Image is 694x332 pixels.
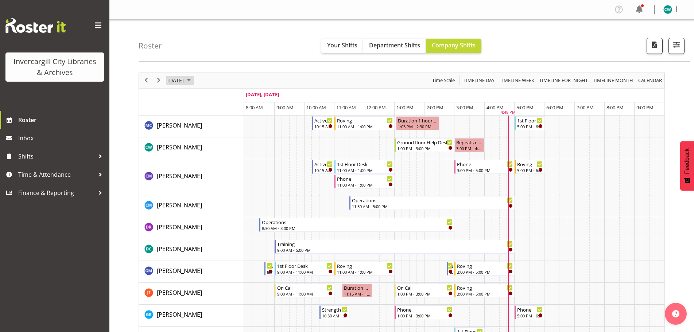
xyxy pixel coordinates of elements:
[426,39,481,53] button: Company Shifts
[139,217,244,239] td: Debra Robinson resource
[167,76,185,85] span: [DATE]
[157,201,202,210] a: [PERSON_NAME]
[337,124,393,129] div: 11:00 AM - 1:00 PM
[363,39,426,53] button: Department Shifts
[277,269,333,275] div: 9:00 AM - 11:00 AM
[684,148,690,174] span: Feedback
[486,104,504,111] span: 4:00 PM
[342,284,372,297] div: Glen Tomlinson"s event - Duration 1 hours - Glen Tomlinson Begin From Tuesday, September 23, 2025...
[396,104,414,111] span: 1:00 PM
[157,310,202,319] a: [PERSON_NAME]
[454,284,515,297] div: Glen Tomlinson"s event - Roving Begin From Tuesday, September 23, 2025 at 3:00:00 PM GMT+12:00 En...
[663,5,672,14] img: catherine-wilson11657.jpg
[275,284,335,297] div: Glen Tomlinson"s event - On Call Begin From Tuesday, September 23, 2025 at 9:00:00 AM GMT+12:00 E...
[157,245,202,253] span: [PERSON_NAME]
[637,76,663,85] span: calendar
[277,240,513,247] div: Training
[517,160,543,168] div: Roving
[349,196,515,210] div: Cindy Mulrooney"s event - Operations Begin From Tuesday, September 23, 2025 at 11:30:00 AM GMT+12...
[538,76,589,85] button: Fortnight
[141,76,151,85] button: Previous
[312,160,334,174] div: Chamique Mamolo"s event - Active Rhyming Begin From Tuesday, September 23, 2025 at 10:15:00 AM GM...
[267,262,272,269] div: Newspapers
[450,269,453,275] div: 2:45 PM - 3:00 PM
[647,38,663,54] button: Download a PDF of the roster for the current day
[395,138,455,152] div: Catherine Wilson"s event - Ground floor Help Desk Begin From Tuesday, September 23, 2025 at 1:00:...
[398,124,438,129] div: 1:03 PM - 2:30 PM
[154,76,164,85] button: Next
[334,116,395,130] div: Aurora Catu"s event - Roving Begin From Tuesday, September 23, 2025 at 11:00:00 AM GMT+12:00 Ends...
[140,73,152,88] div: previous period
[366,104,386,111] span: 12:00 PM
[397,313,453,319] div: 1:00 PM - 3:00 PM
[447,262,455,276] div: Gabriel McKay Smith"s event - New book tagging Begin From Tuesday, September 23, 2025 at 2:45:00 ...
[517,117,543,124] div: 1st Floor Desk
[397,138,453,146] div: Ground floor Help Desk
[262,225,453,231] div: 8:30 AM - 3:00 PM
[321,39,363,53] button: Your Shifts
[337,182,393,188] div: 11:00 AM - 1:00 PM
[139,261,244,283] td: Gabriel McKay Smith resource
[157,223,202,231] a: [PERSON_NAME]
[334,175,395,188] div: Chamique Mamolo"s event - Phone Begin From Tuesday, September 23, 2025 at 11:00:00 AM GMT+12:00 E...
[157,121,202,130] a: [PERSON_NAME]
[322,313,348,319] div: 10:30 AM - 11:30 AM
[334,262,395,276] div: Gabriel McKay Smith"s event - Roving Begin From Tuesday, September 23, 2025 at 11:00:00 AM GMT+12...
[13,56,97,78] div: Invercargill City Libraries & Archives
[454,160,515,174] div: Chamique Mamolo"s event - Phone Begin From Tuesday, September 23, 2025 at 3:00:00 PM GMT+12:00 En...
[501,109,516,116] div: 4:48 PM
[592,76,634,85] span: Timeline Month
[18,151,95,162] span: Shifts
[462,76,496,85] button: Timeline Day
[680,141,694,191] button: Feedback - Show survey
[515,160,544,174] div: Chamique Mamolo"s event - Roving Begin From Tuesday, September 23, 2025 at 5:00:00 PM GMT+12:00 E...
[637,76,663,85] button: Month
[277,284,333,291] div: On Call
[431,76,455,85] span: Time Scale
[450,262,453,269] div: New book tagging
[275,240,515,254] div: Donald Cunningham"s event - Training Begin From Tuesday, September 23, 2025 at 9:00:00 AM GMT+12:...
[157,143,202,151] span: [PERSON_NAME]
[592,76,635,85] button: Timeline Month
[306,104,326,111] span: 10:00 AM
[395,284,455,297] div: Glen Tomlinson"s event - On Call Begin From Tuesday, September 23, 2025 at 1:00:00 PM GMT+12:00 E...
[457,262,513,269] div: Roving
[546,104,563,111] span: 6:00 PM
[457,291,513,297] div: 3:00 PM - 5:00 PM
[636,104,654,111] span: 9:00 PM
[157,289,202,297] span: [PERSON_NAME]
[246,91,279,98] span: [DATE], [DATE]
[157,201,202,209] span: [PERSON_NAME]
[139,283,244,305] td: Glen Tomlinson resource
[499,76,536,85] button: Timeline Week
[157,121,202,129] span: [PERSON_NAME]
[314,124,333,129] div: 10:15 AM - 11:00 AM
[334,160,395,174] div: Chamique Mamolo"s event - 1st Floor Desk Begin From Tuesday, September 23, 2025 at 11:00:00 AM GM...
[139,195,244,217] td: Cindy Mulrooney resource
[457,284,513,291] div: Roving
[431,76,456,85] button: Time Scale
[668,38,685,54] button: Filter Shifts
[267,269,272,275] div: 8:40 AM - 9:00 AM
[322,306,348,313] div: Strength and Balance
[672,310,679,317] img: help-xxl-2.png
[456,145,482,151] div: 3:00 PM - 4:00 PM
[319,305,349,319] div: Grace Roscoe-Squires"s event - Strength and Balance Begin From Tuesday, September 23, 2025 at 10:...
[395,305,455,319] div: Grace Roscoe-Squires"s event - Phone Begin From Tuesday, September 23, 2025 at 1:00:00 PM GMT+12:...
[327,41,357,49] span: Your Shifts
[165,73,195,88] div: September 23, 2025
[259,218,454,232] div: Debra Robinson"s event - Operations Begin From Tuesday, September 23, 2025 at 8:30:00 AM GMT+12:0...
[337,117,393,124] div: Roving
[139,239,244,261] td: Donald Cunningham resource
[139,42,162,50] h4: Roster
[397,145,453,151] div: 1:00 PM - 3:00 PM
[264,262,274,276] div: Gabriel McKay Smith"s event - Newspapers Begin From Tuesday, September 23, 2025 at 8:40:00 AM GMT...
[397,284,453,291] div: On Call
[517,313,543,319] div: 5:00 PM - 6:00 PM
[337,160,393,168] div: 1st Floor Desk
[157,172,202,180] span: [PERSON_NAME]
[397,306,453,313] div: Phone
[369,41,420,49] span: Department Shifts
[157,245,202,253] a: [PERSON_NAME]
[352,203,513,209] div: 11:30 AM - 5:00 PM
